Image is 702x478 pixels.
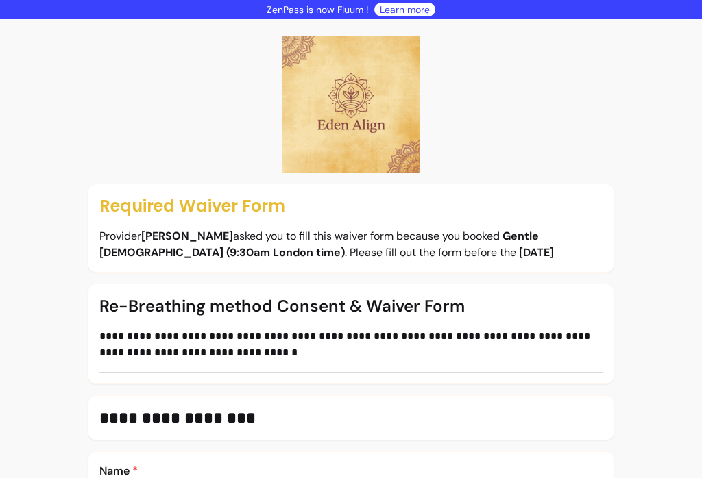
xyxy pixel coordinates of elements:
[99,228,603,261] p: Provider asked you to fill this waiver form because you booked . Please fill out the form before the
[141,229,233,243] b: [PERSON_NAME]
[282,36,420,173] img: Logo provider
[267,3,369,16] p: ZenPass is now Fluum !
[99,195,603,217] p: Required Waiver Form
[519,245,554,260] b: [DATE]
[380,3,430,16] a: Learn more
[99,295,603,317] p: Re-Breathing method Consent & Waiver Form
